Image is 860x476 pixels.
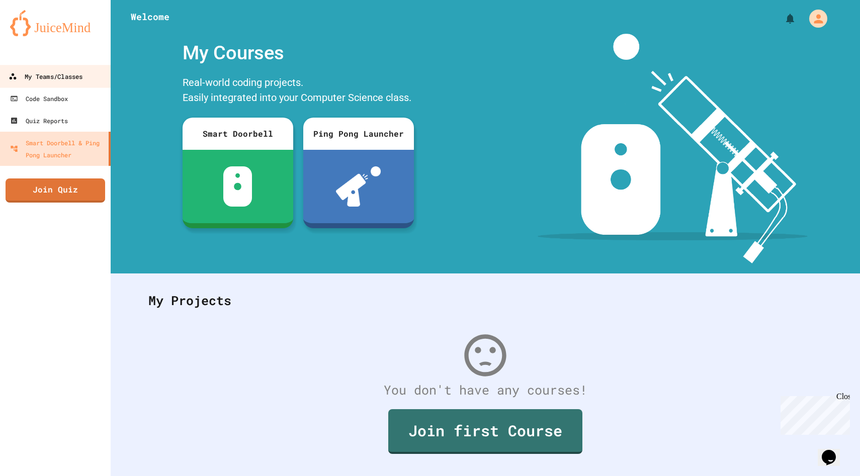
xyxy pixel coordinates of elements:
iframe: chat widget [818,436,850,466]
div: You don't have any courses! [138,380,832,400]
div: My Courses [178,34,419,72]
div: Smart Doorbell [183,118,293,150]
div: Smart Doorbell & Ping Pong Launcher [10,137,105,161]
img: logo-orange.svg [10,10,101,36]
iframe: chat widget [777,392,850,435]
a: Join Quiz [6,178,105,203]
div: My Teams/Classes [9,70,82,83]
div: My Projects [138,281,832,320]
img: banner-image-my-projects.png [538,34,807,263]
div: Code Sandbox [10,92,68,105]
img: sdb-white.svg [223,166,252,207]
div: Real-world coding projects. Easily integrated into your Computer Science class. [178,72,419,110]
div: Chat with us now!Close [4,4,69,64]
img: ppl-with-ball.png [336,166,381,207]
a: Join first Course [388,409,582,454]
div: My Notifications [765,10,799,27]
div: My Account [799,7,830,30]
div: Ping Pong Launcher [303,118,414,150]
div: Quiz Reports [10,115,68,127]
